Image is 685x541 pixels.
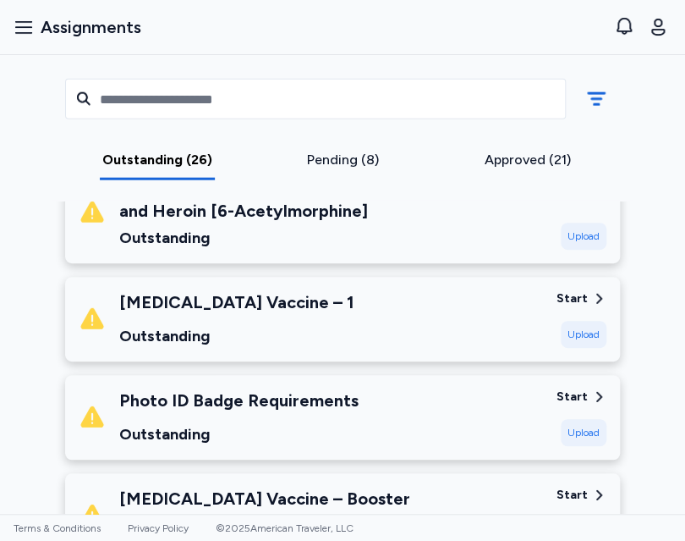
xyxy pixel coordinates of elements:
[556,487,588,504] div: Start
[561,223,606,250] div: Upload
[119,226,543,250] div: Outstanding
[556,389,588,406] div: Start
[119,422,359,446] div: Outstanding
[128,522,189,534] a: Privacy Policy
[119,290,354,314] div: [MEDICAL_DATA] Vaccine – 1
[119,324,354,348] div: Outstanding
[556,290,588,307] div: Start
[41,15,141,39] span: Assignments
[441,150,613,170] div: Approved (21)
[119,389,359,412] div: Photo ID Badge Requirements
[119,487,410,511] div: [MEDICAL_DATA] Vaccine – Booster
[561,321,606,348] div: Upload
[257,150,429,170] div: Pending (8)
[561,419,606,446] div: Upload
[216,522,353,534] span: © 2025 American Traveler, LLC
[7,8,148,46] button: Assignments
[14,522,101,534] a: Terms & Conditions
[72,150,244,170] div: Outstanding (26)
